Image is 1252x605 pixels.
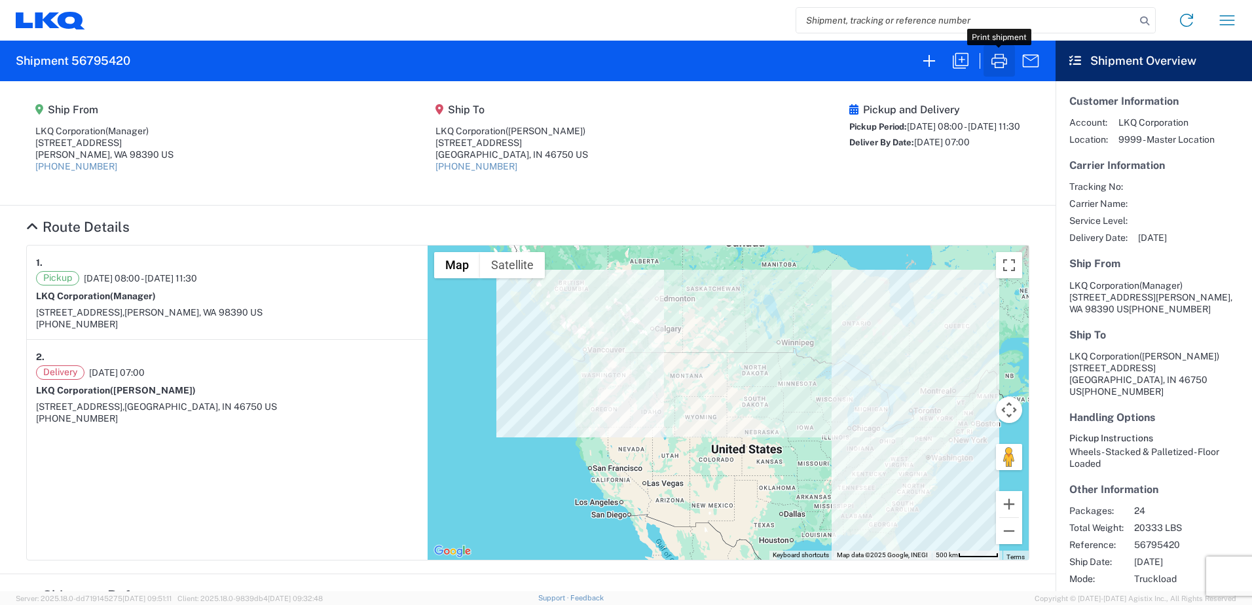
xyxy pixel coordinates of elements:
span: LKQ Corporation [1118,117,1215,128]
button: Show satellite imagery [480,252,545,278]
span: [PHONE_NUMBER] [1129,304,1211,314]
span: 56795420 [1134,539,1246,551]
span: Map data ©2025 Google, INEGI [837,551,928,559]
h5: Pickup and Delivery [849,103,1020,116]
h5: Ship From [1069,257,1238,270]
a: [PHONE_NUMBER] [35,161,117,172]
address: [PERSON_NAME], WA 98390 US [1069,280,1238,315]
div: LKQ Corporation [435,125,588,137]
span: [PHONE_NUMBER] [1082,386,1164,397]
span: [STREET_ADDRESS], [36,401,124,412]
span: (Manager) [105,126,149,136]
span: 24 [1134,505,1246,517]
span: [STREET_ADDRESS] [1069,292,1156,302]
span: Delivery [36,365,84,380]
button: Map camera controls [996,397,1022,423]
span: [DATE] [1134,556,1246,568]
div: [GEOGRAPHIC_DATA], IN 46750 US [435,149,588,160]
span: Pickup [36,271,79,285]
div: LKQ Corporation [35,125,174,137]
span: Deliver By Date: [849,137,914,147]
div: [STREET_ADDRESS] [35,137,174,149]
button: Keyboard shortcuts [773,551,829,560]
h5: Handling Options [1069,411,1238,424]
strong: LKQ Corporation [36,291,156,301]
span: [DATE] 07:00 [89,367,145,378]
span: Delivery Date: [1069,232,1128,244]
a: Feedback [570,594,604,602]
strong: 2. [36,349,45,365]
div: [STREET_ADDRESS] [435,137,588,149]
div: [PHONE_NUMBER] [36,318,418,330]
h6: Pickup Instructions [1069,433,1238,444]
span: Truckload [1134,573,1246,585]
span: 20333 LBS [1134,522,1246,534]
button: Show street map [434,252,480,278]
span: ([PERSON_NAME]) [1139,351,1219,361]
span: Copyright © [DATE]-[DATE] Agistix Inc., All Rights Reserved [1035,593,1236,604]
span: Carrier Name: [1069,198,1128,210]
span: Pickup Period: [849,122,907,132]
div: [PHONE_NUMBER] [36,412,418,424]
span: [DATE] 09:51:11 [122,595,172,602]
span: Mode: [1069,573,1124,585]
span: ([PERSON_NAME]) [506,126,585,136]
button: Toggle fullscreen view [996,252,1022,278]
span: 9999 - Master Location [1118,134,1215,145]
h5: Ship To [1069,329,1238,341]
span: Packages: [1069,505,1124,517]
button: Zoom in [996,491,1022,517]
span: Tracking No: [1069,181,1128,192]
span: Reference: [1069,539,1124,551]
span: ([PERSON_NAME]) [110,385,196,395]
span: [DATE] 07:00 [914,137,970,147]
button: Drag Pegman onto the map to open Street View [996,444,1022,470]
div: [PERSON_NAME], WA 98390 US [35,149,174,160]
h2: Shipment 56795420 [16,53,130,69]
header: Shipment Overview [1056,41,1252,81]
span: [DATE] 09:32:48 [268,595,323,602]
span: Server: 2025.18.0-dd719145275 [16,595,172,602]
div: Wheels - Stacked & Palletized - Floor Loaded [1069,446,1238,469]
span: Location: [1069,134,1108,145]
span: Creator: [1069,590,1124,602]
button: Map Scale: 500 km per 58 pixels [932,551,1003,560]
strong: LKQ Corporation [36,385,196,395]
span: Agistix Truckload Services [1134,590,1246,602]
span: Total Weight: [1069,522,1124,534]
a: Hide Details [26,587,181,604]
a: Hide Details [26,219,130,235]
h5: Ship To [435,103,588,116]
span: Service Level: [1069,215,1128,227]
button: Zoom out [996,518,1022,544]
span: [GEOGRAPHIC_DATA], IN 46750 US [124,401,277,412]
span: [DATE] [1138,232,1167,244]
span: Ship Date: [1069,556,1124,568]
h5: Carrier Information [1069,159,1238,172]
h5: Customer Information [1069,95,1238,107]
a: [PHONE_NUMBER] [435,161,517,172]
address: [GEOGRAPHIC_DATA], IN 46750 US [1069,350,1238,397]
strong: 1. [36,255,43,271]
a: Support [538,594,571,602]
span: (Manager) [1139,280,1183,291]
a: Terms [1006,553,1025,560]
h5: Other Information [1069,483,1238,496]
img: Google [431,543,474,560]
span: Account: [1069,117,1108,128]
span: (Manager) [110,291,156,301]
span: [DATE] 08:00 - [DATE] 11:30 [907,121,1020,132]
span: LKQ Corporation [1069,280,1139,291]
span: [PERSON_NAME], WA 98390 US [124,307,263,318]
span: [STREET_ADDRESS], [36,307,124,318]
span: [DATE] 08:00 - [DATE] 11:30 [84,272,197,284]
h5: Ship From [35,103,174,116]
span: Client: 2025.18.0-9839db4 [177,595,323,602]
span: LKQ Corporation [STREET_ADDRESS] [1069,351,1219,373]
a: Open this area in Google Maps (opens a new window) [431,543,474,560]
input: Shipment, tracking or reference number [796,8,1135,33]
span: 500 km [936,551,958,559]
